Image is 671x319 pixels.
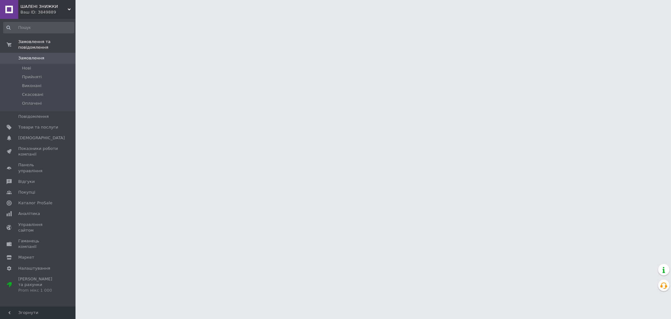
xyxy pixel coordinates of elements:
[20,9,75,15] div: Ваш ID: 3849889
[18,114,49,119] span: Повідомлення
[18,190,35,195] span: Покупці
[18,222,58,233] span: Управління сайтом
[18,266,50,271] span: Налаштування
[18,238,58,250] span: Гаманець компанії
[18,288,58,293] div: Prom мікс 1 000
[22,65,31,71] span: Нові
[18,124,58,130] span: Товари та послуги
[22,92,43,97] span: Скасовані
[18,55,44,61] span: Замовлення
[18,200,52,206] span: Каталог ProSale
[18,39,75,50] span: Замовлення та повідомлення
[18,162,58,173] span: Панель управління
[18,276,58,294] span: [PERSON_NAME] та рахунки
[18,255,34,260] span: Маркет
[18,146,58,157] span: Показники роботи компанії
[18,179,35,184] span: Відгуки
[18,135,65,141] span: [DEMOGRAPHIC_DATA]
[18,211,40,217] span: Аналітика
[20,4,68,9] span: ШАЛЕНІ ЗНИЖКИ
[22,83,42,89] span: Виконані
[22,74,42,80] span: Прийняті
[3,22,74,33] input: Пошук
[22,101,42,106] span: Оплачені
